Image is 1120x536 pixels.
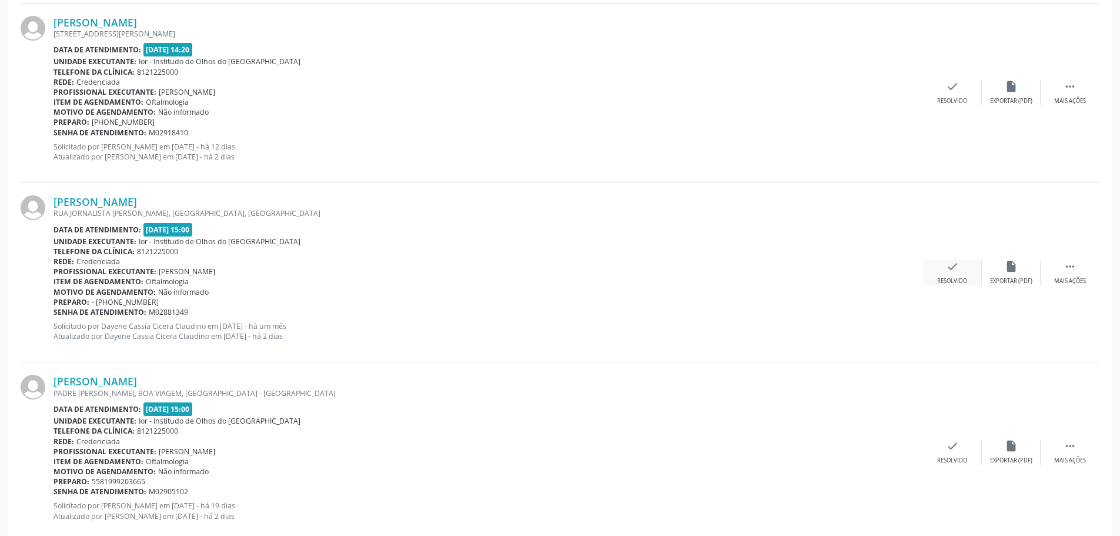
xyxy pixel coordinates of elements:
div: Resolvido [937,97,967,105]
i: check [946,440,959,452]
span: 8121225000 [137,426,178,436]
span: [PERSON_NAME] [159,267,215,277]
a: [PERSON_NAME] [54,195,137,208]
div: Resolvido [937,457,967,465]
b: Telefone da clínica: [54,67,135,77]
b: Item de agendamento: [54,277,143,287]
span: Oftalmologia [146,457,189,467]
b: Motivo de agendamento: [54,107,156,117]
span: Credenciada [76,437,120,447]
b: Telefone da clínica: [54,247,135,257]
span: [DATE] 15:00 [143,223,193,237]
span: Ior - Institudo de Olhos do [GEOGRAPHIC_DATA] [139,416,300,426]
span: Credenciada [76,77,120,87]
span: 5581999203665 [92,477,145,487]
b: Preparo: [54,477,89,487]
i: insert_drive_file [1005,260,1018,273]
div: Resolvido [937,277,967,285]
span: - [PHONE_NUMBER] [92,297,159,307]
b: Motivo de agendamento: [54,287,156,297]
a: [PERSON_NAME] [54,375,137,388]
span: [PERSON_NAME] [159,447,215,457]
b: Item de agendamento: [54,457,143,467]
img: img [21,375,45,399]
div: RUA JORNALISTA [PERSON_NAME], [GEOGRAPHIC_DATA], [GEOGRAPHIC_DATA] [54,208,923,218]
b: Telefone da clínica: [54,426,135,436]
span: 8121225000 [137,67,178,77]
i:  [1064,260,1076,273]
img: img [21,195,45,220]
span: [PHONE_NUMBER] [92,117,155,127]
img: img [21,16,45,41]
div: Mais ações [1054,457,1086,465]
span: Ior - Institudo de Olhos do [GEOGRAPHIC_DATA] [139,237,300,247]
span: [PERSON_NAME] [159,87,215,97]
span: 8121225000 [137,247,178,257]
b: Profissional executante: [54,87,156,97]
span: [DATE] 14:20 [143,43,193,56]
b: Preparo: [54,117,89,127]
span: M02881349 [149,307,188,317]
span: Oftalmologia [146,97,189,107]
a: [PERSON_NAME] [54,16,137,29]
div: PADRE [PERSON_NAME], BOA VIAGEM, [GEOGRAPHIC_DATA] - [GEOGRAPHIC_DATA] [54,388,923,398]
b: Rede: [54,257,74,267]
b: Profissional executante: [54,447,156,457]
b: Motivo de agendamento: [54,467,156,477]
b: Data de atendimento: [54,404,141,414]
div: Exportar (PDF) [990,457,1032,465]
b: Unidade executante: [54,416,136,426]
i:  [1064,440,1076,452]
span: Não informado [158,107,209,117]
i: check [946,80,959,93]
div: [STREET_ADDRESS][PERSON_NAME] [54,29,923,39]
b: Rede: [54,77,74,87]
div: Exportar (PDF) [990,97,1032,105]
span: Credenciada [76,257,120,267]
b: Senha de atendimento: [54,128,146,138]
i: check [946,260,959,273]
i: insert_drive_file [1005,440,1018,452]
p: Solicitado por Dayene Cassia Cicera Claudino em [DATE] - há um mês Atualizado por Dayene Cassia C... [54,321,923,341]
b: Unidade executante: [54,56,136,66]
p: Solicitado por [PERSON_NAME] em [DATE] - há 19 dias Atualizado por [PERSON_NAME] em [DATE] - há 2... [54,501,923,521]
div: Mais ações [1054,97,1086,105]
span: Ior - Institudo de Olhos do [GEOGRAPHIC_DATA] [139,56,300,66]
b: Data de atendimento: [54,45,141,55]
span: [DATE] 15:00 [143,402,193,416]
p: Solicitado por [PERSON_NAME] em [DATE] - há 12 dias Atualizado por [PERSON_NAME] em [DATE] - há 2... [54,142,923,162]
span: Não informado [158,287,209,297]
span: M02905102 [149,487,188,497]
i:  [1064,80,1076,93]
b: Profissional executante: [54,267,156,277]
b: Rede: [54,437,74,447]
b: Preparo: [54,297,89,307]
b: Data de atendimento: [54,225,141,235]
b: Senha de atendimento: [54,307,146,317]
span: Não informado [158,467,209,477]
b: Item de agendamento: [54,97,143,107]
b: Senha de atendimento: [54,487,146,497]
div: Mais ações [1054,277,1086,285]
i: insert_drive_file [1005,80,1018,93]
div: Exportar (PDF) [990,277,1032,285]
b: Unidade executante: [54,237,136,247]
span: Oftalmologia [146,277,189,287]
span: M02918410 [149,128,188,138]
